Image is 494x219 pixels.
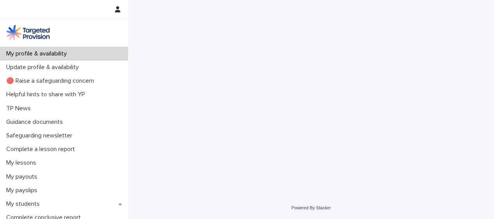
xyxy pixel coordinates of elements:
[3,173,43,181] p: My payouts
[3,64,85,71] p: Update profile & availability
[3,159,42,167] p: My lessons
[291,205,330,210] a: Powered By Stacker
[3,200,46,208] p: My students
[3,146,81,153] p: Complete a lesson report
[3,187,43,194] p: My payslips
[3,91,91,98] p: Helpful hints to share with YP
[3,105,37,112] p: TP News
[3,118,69,126] p: Guidance documents
[3,50,73,57] p: My profile & availability
[6,25,50,40] img: M5nRWzHhSzIhMunXDL62
[3,77,100,85] p: 🔴 Raise a safeguarding concern
[3,132,78,139] p: Safeguarding newsletter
